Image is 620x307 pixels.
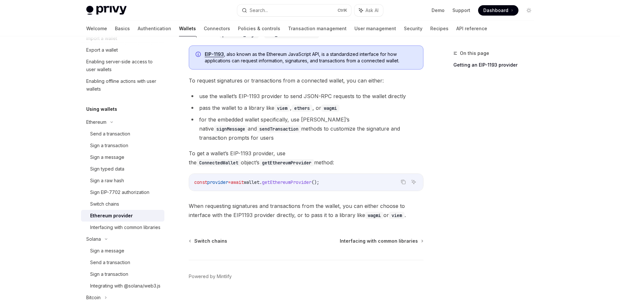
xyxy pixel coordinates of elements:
img: light logo [86,6,127,15]
a: Enabling server-side access to user wallets [81,56,164,75]
a: Support [452,7,470,14]
span: const [194,179,207,185]
a: Policies & controls [238,21,280,36]
a: Switch chains [189,238,227,244]
div: Send a transaction [90,259,130,266]
a: Sign a raw hash [81,175,164,186]
button: Toggle dark mode [524,5,534,16]
div: Solana [86,235,101,243]
span: . [259,179,262,185]
span: = [228,179,231,185]
a: EIP-1193 [205,51,224,57]
div: Bitcoin [86,294,101,301]
a: API reference [456,21,487,36]
code: ConnectedWallet [197,159,241,166]
a: Powered by Mintlify [189,273,232,280]
a: Getting an EIP-1193 provider [453,60,539,70]
span: Switch chains [194,238,227,244]
code: getEthereumProvider [259,159,314,166]
span: , also known as the Ethereum JavaScript API, is a standardized interface for how applications can... [205,51,417,64]
a: Dashboard [478,5,518,16]
li: use the wallet’s EIP-1193 provider to send JSON-RPC requests to the wallet directly [189,92,423,101]
div: Send a transaction [90,130,130,138]
span: provider [207,179,228,185]
code: sendTransaction [257,125,301,133]
a: Ethereum provider [81,210,164,222]
a: Connectors [204,21,230,36]
a: Send a transaction [81,128,164,140]
code: ethers [292,105,312,112]
span: Ctrl K [338,8,347,13]
span: On this page [460,49,489,57]
a: Sign a message [81,151,164,163]
span: getEthereumProvider [262,179,311,185]
div: Enabling offline actions with user wallets [86,77,160,93]
a: Basics [115,21,130,36]
div: Ethereum provider [90,212,133,220]
span: When requesting signatures and transactions from the wallet, you can either choose to interface w... [189,201,423,220]
div: Sign a transaction [90,270,128,278]
span: Ask AI [365,7,379,14]
div: Ethereum [86,118,106,126]
a: User management [354,21,396,36]
button: Ask AI [354,5,383,16]
a: Switch chains [81,198,164,210]
a: Enabling offline actions with user wallets [81,75,164,95]
code: wagmi [321,105,339,112]
code: viem [389,212,405,219]
a: Send a transaction [81,257,164,268]
code: viem [274,105,290,112]
a: Transaction management [288,21,347,36]
div: Integrating with @solana/web3.js [90,282,160,290]
div: Export a wallet [86,46,118,54]
a: Sign a transaction [81,268,164,280]
button: Search...CtrlK [237,5,351,16]
a: Wallets [179,21,196,36]
li: for the embedded wallet specifically, use [PERSON_NAME]’s native and methods to customize the sig... [189,115,423,142]
a: Recipes [430,21,448,36]
span: Dashboard [483,7,508,14]
li: pass the wallet to a library like , , or [189,103,423,112]
div: Enabling server-side access to user wallets [86,58,160,73]
button: Copy the contents from the code block [399,178,407,186]
div: Sign a message [90,153,124,161]
a: Sign a transaction [81,140,164,151]
span: (); [311,179,319,185]
div: Sign a raw hash [90,177,124,185]
div: Sign typed data [90,165,124,173]
button: Ask AI [409,178,418,186]
a: Export a wallet [81,44,164,56]
div: Search... [250,6,268,14]
span: To request signatures or transactions from a connected wallet, you can either: [189,76,423,85]
span: Interfacing with common libraries [340,238,418,244]
div: Sign a transaction [90,142,128,149]
span: await [231,179,244,185]
h5: Using wallets [86,105,117,113]
a: Sign typed data [81,163,164,175]
span: To get a wallet’s EIP-1193 provider, use the object’s method: [189,149,423,167]
a: Authentication [138,21,171,36]
div: Interfacing with common libraries [90,224,160,231]
div: Switch chains [90,200,119,208]
a: Interfacing with common libraries [81,222,164,233]
a: Interfacing with common libraries [340,238,423,244]
svg: Info [196,52,202,58]
code: wagmi [365,212,383,219]
a: Integrating with @solana/web3.js [81,280,164,292]
a: Sign a message [81,245,164,257]
a: Demo [432,7,445,14]
a: Welcome [86,21,107,36]
span: wallet [244,179,259,185]
a: Security [404,21,422,36]
div: Sign a message [90,247,124,255]
code: signMessage [214,125,248,133]
a: Sign EIP-7702 authorization [81,186,164,198]
div: Sign EIP-7702 authorization [90,188,149,196]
